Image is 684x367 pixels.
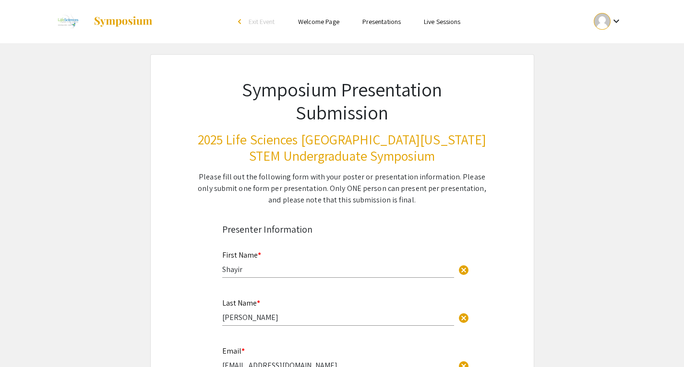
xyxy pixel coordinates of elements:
[52,10,84,34] img: 2025 Life Sciences South Florida STEM Undergraduate Symposium
[197,131,487,164] h3: 2025 Life Sciences [GEOGRAPHIC_DATA][US_STATE] STEM Undergraduate Symposium
[222,346,245,356] mat-label: Email
[454,260,473,279] button: Clear
[52,10,154,34] a: 2025 Life Sciences South Florida STEM Undergraduate Symposium
[298,17,339,26] a: Welcome Page
[7,324,41,360] iframe: Chat
[222,250,261,260] mat-label: First Name
[249,17,275,26] span: Exit Event
[611,15,622,27] mat-icon: Expand account dropdown
[197,171,487,206] div: Please fill out the following form with your poster or presentation information. Please only subm...
[458,312,469,324] span: cancel
[584,11,632,32] button: Expand account dropdown
[222,264,454,274] input: Type Here
[362,17,401,26] a: Presentations
[222,222,462,237] div: Presenter Information
[458,264,469,276] span: cancel
[424,17,460,26] a: Live Sessions
[222,298,260,308] mat-label: Last Name
[93,16,153,27] img: Symposium by ForagerOne
[238,19,244,24] div: arrow_back_ios
[197,78,487,124] h1: Symposium Presentation Submission
[222,312,454,322] input: Type Here
[454,308,473,327] button: Clear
